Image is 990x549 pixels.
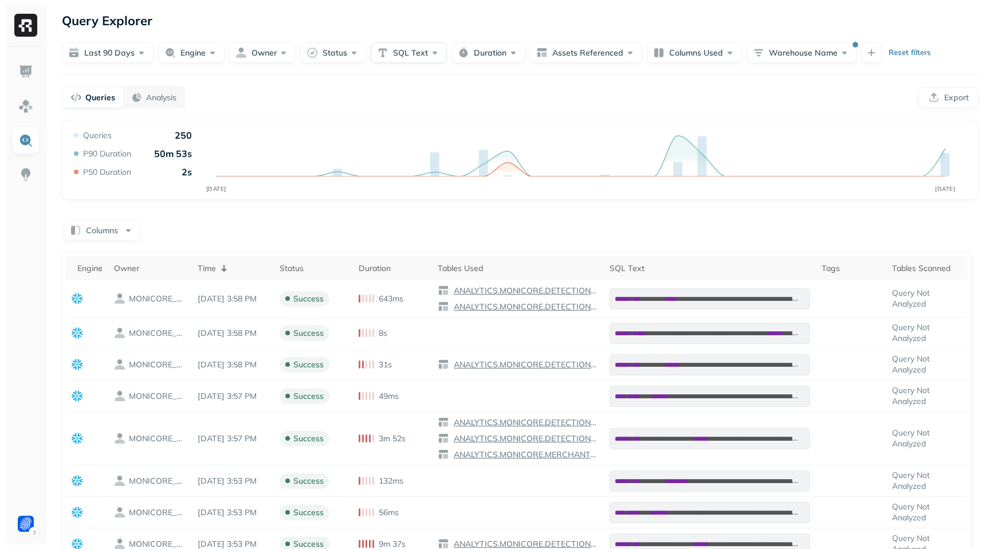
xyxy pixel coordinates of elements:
[451,42,525,63] button: Duration
[451,285,598,296] p: ANALYTICS.MONICORE.DETECTION_BASE_METRICS
[379,507,399,518] p: 56ms
[129,476,186,487] p: MONICORE_APP
[18,167,33,182] img: Insights
[114,507,125,518] img: owner
[198,293,268,304] p: Jun 29, 2025 3:58 PM
[229,42,296,63] button: Owner
[438,433,449,444] img: table
[438,301,449,312] img: table
[129,293,186,304] p: MONICORE_APP
[198,359,268,370] p: Jun 29, 2025 3:58 PM
[449,359,598,370] a: ANALYTICS.MONICORE.DETECTION_BASE_METRICS
[379,293,403,304] p: 643ms
[438,263,598,274] div: Tables Used
[198,391,268,402] p: Jun 29, 2025 3:57 PM
[175,130,192,141] p: 250
[146,92,176,103] p: Analysis
[438,449,449,460] img: table
[892,501,962,523] p: Query Not Analyzed
[206,185,226,193] tspan: [DATE]
[449,417,598,428] a: ANALYTICS.MONICORE.DETECTION_BUCKETS_SPINE
[892,288,962,309] p: Query Not Analyzed
[83,167,131,178] p: P50 Duration
[379,433,406,444] p: 3m 52s
[129,433,186,444] p: MONICORE_APP
[198,476,268,487] p: Jun 29, 2025 3:53 PM
[293,293,324,304] p: success
[610,263,810,274] div: SQL Text
[293,359,324,370] p: success
[280,263,347,274] div: Status
[293,328,324,339] p: success
[198,433,268,444] p: Jun 29, 2025 3:57 PM
[438,359,449,370] img: table
[379,391,399,402] p: 49ms
[14,14,37,37] img: Ryft
[359,263,427,274] div: Duration
[114,390,125,402] img: owner
[379,359,392,370] p: 31s
[892,354,962,375] p: Query Not Analyzed
[647,42,742,63] button: Columns Used
[449,449,598,460] a: ANALYTICS.MONICORE.MERCHANT_TIERS
[451,449,598,460] p: ANALYTICS.MONICORE.MERCHANT_TIERS
[18,64,33,79] img: Dashboard
[62,42,154,63] button: Last 90 days
[129,359,186,370] p: MONICORE_APP
[154,148,192,159] p: 50m 53s
[18,133,33,148] img: Query Explorer
[62,10,152,31] p: Query Explorer
[747,42,857,63] button: Warehouse Name
[77,263,103,274] div: Engine
[892,385,962,407] p: Query Not Analyzed
[64,220,140,241] button: Columns
[293,476,324,487] p: success
[114,475,125,487] img: owner
[182,166,192,178] p: 2s
[293,391,324,402] p: success
[129,391,186,402] p: MONICORE_APP
[918,87,979,108] button: Export
[158,42,225,63] button: Engine
[114,293,125,304] img: owner
[530,42,642,63] button: Assets Referenced
[300,42,366,63] button: Status
[935,185,955,193] tspan: [DATE]
[85,92,115,103] p: Queries
[451,301,598,312] p: ANALYTICS.MONICORE.DETECTION_BASE_METRICS_HISTORICAL
[293,433,324,444] p: success
[198,328,268,339] p: Jun 29, 2025 3:58 PM
[198,261,268,275] div: Time
[892,263,962,274] div: Tables Scanned
[451,417,598,428] p: ANALYTICS.MONICORE.DETECTION_BUCKETS_SPINE
[449,285,598,296] a: ANALYTICS.MONICORE.DETECTION_BASE_METRICS
[379,476,403,487] p: 132ms
[892,428,962,449] p: Query Not Analyzed
[293,507,324,518] p: success
[449,301,598,312] a: ANALYTICS.MONICORE.DETECTION_BASE_METRICS_HISTORICAL
[83,130,112,141] p: Queries
[198,507,268,518] p: Jun 29, 2025 3:53 PM
[438,285,449,296] img: table
[438,417,449,428] img: table
[114,327,125,339] img: owner
[114,433,125,444] img: owner
[449,433,598,444] a: ANALYTICS.MONICORE.DETECTION_HOURLY_METRICS
[83,148,131,159] p: P90 Duration
[114,359,125,370] img: owner
[129,507,186,518] p: MONICORE_APP
[889,47,931,58] p: Reset filters
[379,328,387,339] p: 8s
[129,328,186,339] p: MONICORE_APP
[451,359,598,370] p: ANALYTICS.MONICORE.DETECTION_BASE_METRICS
[892,470,962,492] p: Query Not Analyzed
[18,516,34,532] img: Forter
[451,433,598,444] p: ANALYTICS.MONICORE.DETECTION_HOURLY_METRICS
[371,42,447,63] button: SQL Text
[114,263,186,274] div: Owner
[892,322,962,344] p: Query Not Analyzed
[822,263,880,274] div: Tags
[18,99,33,113] img: Assets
